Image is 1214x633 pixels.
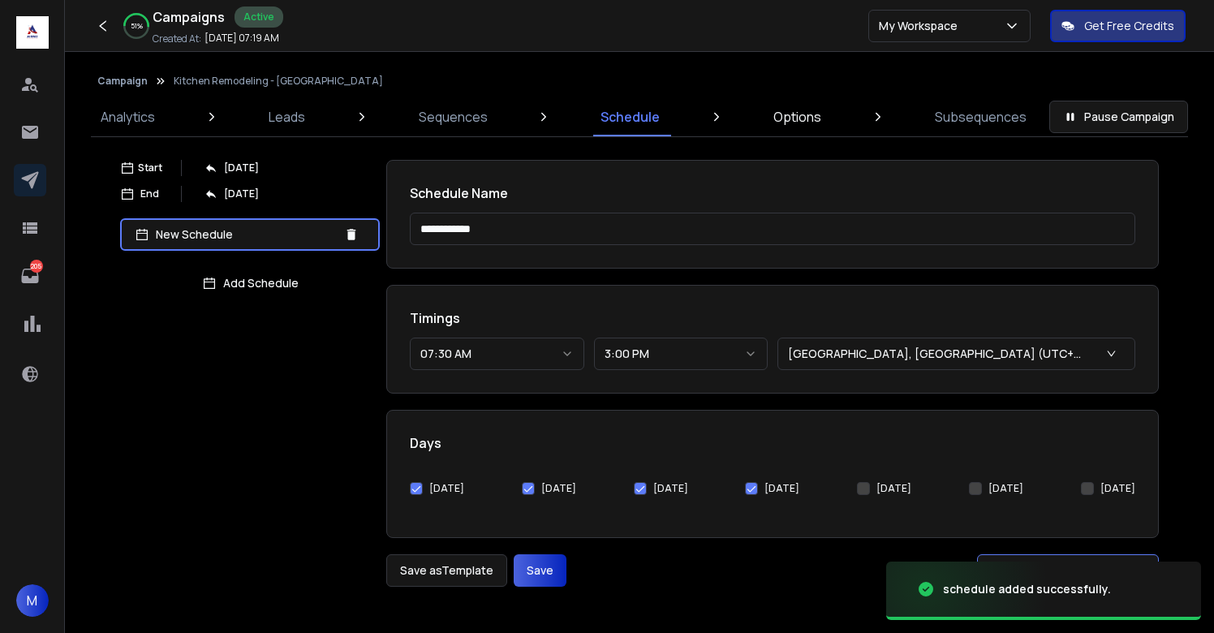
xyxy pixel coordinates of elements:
[1049,101,1188,133] button: Pause Campaign
[935,107,1027,127] p: Subsequences
[16,584,49,617] button: M
[269,107,305,127] p: Leads
[410,338,584,370] button: 07:30 AM
[174,75,383,88] p: Kitchen Remodeling - [GEOGRAPHIC_DATA]
[120,267,380,299] button: Add Schedule
[591,97,669,136] a: Schedule
[876,482,911,495] label: [DATE]
[653,482,688,495] label: [DATE]
[91,97,165,136] a: Analytics
[156,226,338,243] p: New Schedule
[224,187,259,200] p: [DATE]
[925,97,1036,136] a: Subsequences
[259,97,315,136] a: Leads
[235,6,283,28] div: Active
[224,161,259,174] p: [DATE]
[773,107,821,127] p: Options
[138,161,162,174] p: Start
[16,16,49,49] img: logo
[514,554,566,587] button: Save
[101,107,155,127] p: Analytics
[764,97,831,136] a: Options
[204,32,279,45] p: [DATE] 07:19 AM
[410,308,1135,328] h1: Timings
[1084,18,1174,34] p: Get Free Credits
[410,183,1135,203] h1: Schedule Name
[131,21,143,31] p: 51 %
[386,554,507,587] button: Save asTemplate
[153,32,201,45] p: Created At:
[153,7,225,27] h1: Campaigns
[1100,482,1135,495] label: [DATE]
[419,107,488,127] p: Sequences
[429,482,464,495] label: [DATE]
[879,18,964,34] p: My Workspace
[14,260,46,292] a: 205
[764,482,799,495] label: [DATE]
[988,482,1023,495] label: [DATE]
[409,97,497,136] a: Sequences
[943,581,1111,597] div: schedule added successfully.
[30,260,43,273] p: 205
[410,433,1135,453] h1: Days
[140,187,159,200] p: End
[601,107,660,127] p: Schedule
[788,346,1091,362] p: [GEOGRAPHIC_DATA], [GEOGRAPHIC_DATA] (UTC+1:00)
[594,338,768,370] button: 3:00 PM
[1050,10,1186,42] button: Get Free Credits
[97,75,148,88] button: Campaign
[541,482,576,495] label: [DATE]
